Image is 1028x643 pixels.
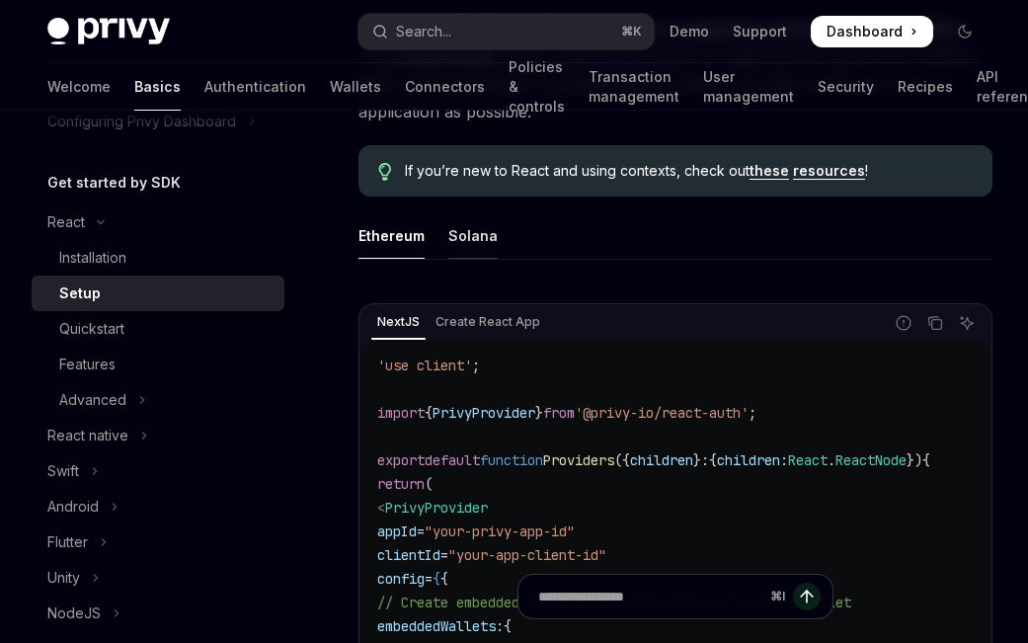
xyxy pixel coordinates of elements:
span: 'use client' [377,357,472,374]
button: Open search [358,14,654,49]
span: . [828,451,835,469]
a: Security [818,63,874,111]
button: Toggle Swift section [32,453,284,489]
div: Flutter [47,530,88,554]
span: Dashboard [827,22,903,41]
span: "your-app-client-id" [448,546,606,564]
span: PrivyProvider [433,404,535,422]
span: clientId [377,546,440,564]
span: < [377,499,385,517]
svg: Tip [378,163,392,181]
button: Toggle React section [32,204,284,240]
span: from [543,404,575,422]
span: : [701,451,709,469]
a: Setup [32,276,284,311]
div: Ethereum [358,212,425,259]
div: React native [47,424,128,447]
span: ReactNode [835,451,907,469]
button: Toggle Flutter section [32,524,284,560]
div: Advanced [59,388,126,412]
div: Unity [47,566,80,590]
span: ⌘ K [621,24,642,40]
span: function [480,451,543,469]
div: Installation [59,246,126,270]
span: return [377,475,425,493]
button: Toggle React native section [32,418,284,453]
button: Toggle Advanced section [32,382,284,418]
span: { [709,451,717,469]
div: Create React App [430,310,546,334]
a: Transaction management [589,63,679,111]
span: "your-privy-app-id" [425,522,575,540]
input: Ask a question... [538,575,762,618]
a: Authentication [204,63,306,111]
span: = [440,546,448,564]
img: dark logo [47,18,170,45]
div: Android [47,495,99,519]
button: Report incorrect code [891,310,916,336]
span: '@privy-io/react-auth' [575,404,749,422]
a: Dashboard [811,16,933,47]
a: Recipes [898,63,953,111]
a: Wallets [330,63,381,111]
a: Support [733,22,787,41]
span: = [417,522,425,540]
a: Welcome [47,63,111,111]
a: Basics [134,63,181,111]
span: React [788,451,828,469]
span: ({ [614,451,630,469]
div: Solana [448,212,498,259]
a: Quickstart [32,311,284,347]
span: } [535,404,543,422]
span: : [780,451,788,469]
span: ; [472,357,480,374]
span: appId [377,522,417,540]
button: Toggle Unity section [32,560,284,596]
div: Search... [396,20,451,43]
div: Features [59,353,116,376]
span: } [693,451,701,469]
button: Toggle Android section [32,489,284,524]
button: Toggle NodeJS section [32,596,284,631]
span: ; [749,404,756,422]
span: { [425,404,433,422]
div: Setup [59,281,101,305]
a: Features [32,347,284,382]
span: If you’re new to React and using contexts, check out ! [405,161,973,181]
a: User management [703,63,794,111]
div: React [47,210,85,234]
div: Quickstart [59,317,124,341]
a: Connectors [405,63,485,111]
span: children [630,451,693,469]
span: ( [425,475,433,493]
a: Policies & controls [509,63,565,111]
span: { [922,451,930,469]
span: default [425,451,480,469]
span: PrivyProvider [385,499,488,517]
button: Send message [793,583,821,610]
button: Toggle dark mode [949,16,981,47]
h5: Get started by SDK [47,171,181,195]
span: import [377,404,425,422]
button: Ask AI [954,310,980,336]
div: Swift [47,459,79,483]
a: resources [793,162,865,180]
span: Providers [543,451,614,469]
div: NextJS [371,310,426,334]
div: NodeJS [47,602,101,625]
span: }) [907,451,922,469]
a: Demo [670,22,709,41]
span: export [377,451,425,469]
a: Installation [32,240,284,276]
span: children [717,451,780,469]
button: Copy the contents from the code block [922,310,948,336]
a: these [750,162,789,180]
